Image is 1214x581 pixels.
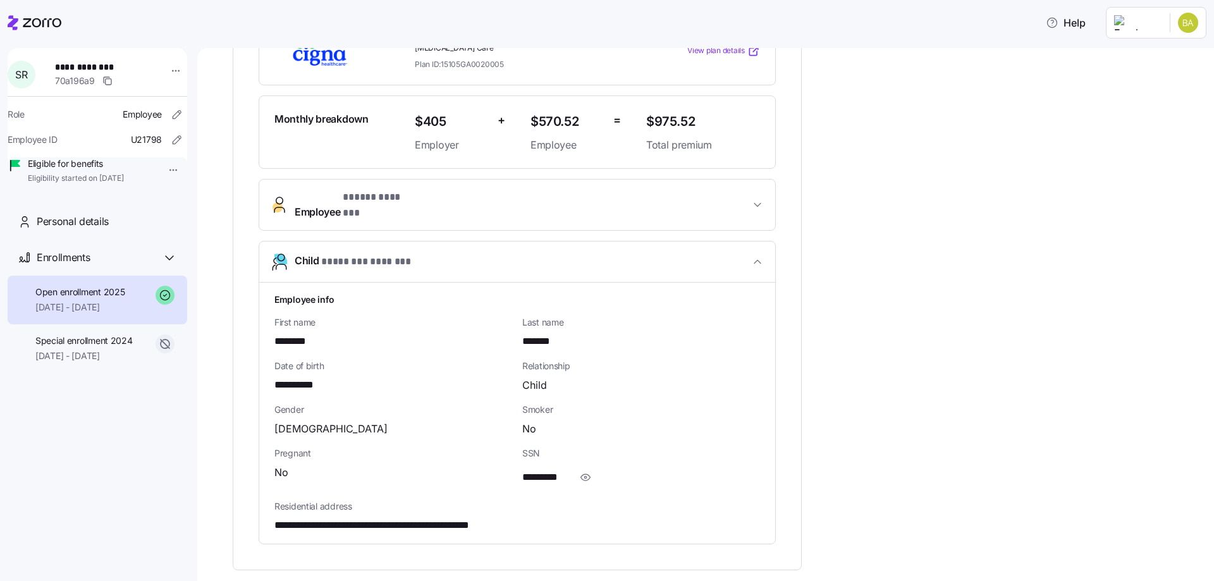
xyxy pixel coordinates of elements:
span: Open enrollment 2025 [35,286,125,298]
span: U21798 [131,133,162,146]
span: Gender [274,403,512,416]
span: Last name [522,316,760,329]
span: = [613,111,621,130]
span: Pregnant [274,447,512,460]
span: [DATE] - [DATE] [35,350,133,362]
span: Personal details [37,214,109,229]
span: S R [15,70,27,80]
span: [DATE] - [DATE] [35,301,125,314]
span: First name [274,316,512,329]
span: Employee [295,190,415,220]
span: Child [522,377,547,393]
span: Smoker [522,403,760,416]
span: Child [295,253,414,270]
span: Employee [123,108,162,121]
span: Eligible for benefits [28,157,124,170]
span: No [522,421,536,437]
h1: Employee info [274,293,760,306]
span: Help [1046,15,1086,30]
span: Enrollments [37,250,90,266]
a: View plan details [687,45,760,58]
span: Residential address [274,500,760,513]
span: No [274,465,288,480]
span: [DEMOGRAPHIC_DATA] [274,421,388,437]
span: $975.52 [646,111,760,132]
span: Eligibility started on [DATE] [28,173,124,184]
span: Employee [530,137,603,153]
span: $570.52 [530,111,603,132]
span: Monthly breakdown [274,111,369,127]
span: Employee ID [8,133,58,146]
span: SSN [522,447,760,460]
span: + [498,111,505,130]
span: $405 [415,111,487,132]
span: Relationship [522,360,760,372]
img: 6f46b9ca218b826edd2847f3ac42d6a8 [1178,13,1198,33]
span: Employer [415,137,487,153]
span: Total premium [646,137,760,153]
img: Employer logo [1114,15,1160,30]
span: Role [8,108,25,121]
span: 70a196a9 [55,75,95,87]
span: View plan details [687,45,745,57]
span: Date of birth [274,360,512,372]
button: Help [1036,10,1096,35]
span: Plan ID: 15105GA0020005 [415,59,504,70]
span: Special enrollment 2024 [35,334,133,347]
img: Cigna Healthcare [274,37,365,66]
